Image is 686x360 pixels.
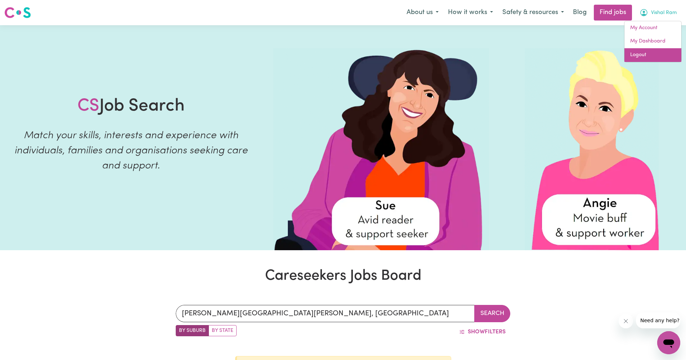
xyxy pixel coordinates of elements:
a: My Account [624,21,681,35]
label: Search by suburb/post code [176,325,209,336]
button: ShowFilters [454,325,510,339]
iframe: Message from company [636,312,680,328]
button: Safety & resources [498,5,569,20]
label: Search by state [209,325,237,336]
h1: Job Search [77,96,185,117]
span: CS [77,98,99,115]
span: Show [468,329,485,335]
span: Vishal Ram [651,9,677,17]
a: Logout [624,48,681,62]
a: Careseekers logo [4,4,31,21]
div: My Account [624,21,682,62]
a: Blog [569,5,591,21]
a: Find jobs [594,5,632,21]
iframe: Button to launch messaging window [657,331,680,354]
button: About us [402,5,443,20]
input: Enter a suburb or postcode [176,305,475,322]
a: My Dashboard [624,35,681,48]
p: Match your skills, interests and experience with individuals, families and organisations seeking ... [9,128,253,174]
button: How it works [443,5,498,20]
button: My Account [635,5,682,20]
img: Careseekers logo [4,6,31,19]
button: Search [474,305,510,322]
iframe: Close message [619,314,633,328]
